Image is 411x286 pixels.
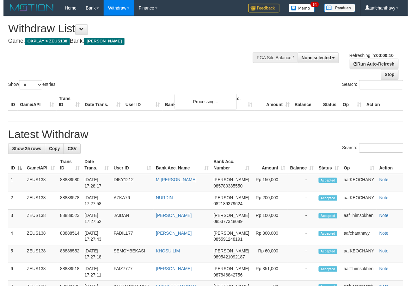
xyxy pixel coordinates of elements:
span: CSV [65,149,74,154]
th: Bank Acc. Number: activate to sort column ascending [211,159,252,177]
th: Trans ID: activate to sort column ascending [55,159,80,177]
a: Note [382,234,391,239]
a: NURDIN [155,198,172,203]
th: Date Trans.: activate to sort column ascending [80,159,109,177]
span: Copy 085780385550 to clipboard [213,187,243,192]
th: Op [342,94,366,112]
td: Rp 351,000 [252,267,289,285]
td: aafThimsokhen [343,213,379,231]
span: Copy 085591248191 to clipboard [213,241,243,246]
td: ZEUS138 [21,195,55,213]
td: Rp 150,000 [252,177,289,195]
td: JAIDAN [109,213,152,231]
td: [DATE] 17:28:17 [80,177,109,195]
td: aafKEOCHANY [343,177,379,195]
td: 88888580 [55,177,80,195]
th: Status: activate to sort column ascending [318,159,343,177]
span: Accepted [320,253,339,258]
td: 2 [5,195,21,213]
td: 6 [5,267,21,285]
td: ZEUS138 [21,231,55,249]
a: M [PERSON_NAME] [155,180,196,185]
span: [PERSON_NAME] [213,180,250,185]
td: Rp 200,000 [252,195,289,213]
td: ZEUS138 [21,213,55,231]
td: 88888523 [55,213,80,231]
td: [DATE] 17:27:52 [80,213,109,231]
span: Accepted [320,181,339,186]
span: Copy 082189379624 to clipboard [213,205,243,210]
h4: Game: Bank: [5,39,268,45]
img: Button%20Memo.svg [290,4,316,13]
span: Accepted [320,271,339,276]
td: [DATE] 17:27:43 [80,231,109,249]
th: Game/API [14,94,54,112]
td: aafKEOCHANY [343,195,379,213]
span: Accepted [320,217,339,222]
th: Amount [255,94,293,112]
a: [PERSON_NAME] [155,270,191,276]
div: Processing... [174,95,237,111]
th: Bank Acc. Name [162,94,217,112]
th: ID [5,94,14,112]
a: [PERSON_NAME] [155,216,191,221]
td: [DATE] 17:27:11 [80,267,109,285]
td: aafchanthavy [343,231,379,249]
span: Copy 0895421092187 to clipboard [213,259,245,264]
a: CSV [61,146,78,156]
th: Bank Acc. Number [217,94,255,112]
td: FAIZ7777 [109,267,152,285]
h1: Withdraw List [5,23,268,35]
a: Note [382,180,391,185]
td: SEMOYBEKASI [109,249,152,267]
span: Copy 085377348089 to clipboard [213,223,243,228]
th: Balance: activate to sort column ascending [289,159,318,177]
td: 88888578 [55,195,80,213]
strong: 00:00:10 [379,54,396,59]
a: Run Auto-Refresh [352,60,402,70]
td: [DATE] 17:27:18 [80,249,109,267]
th: Game/API: activate to sort column ascending [21,159,55,177]
span: 34 [312,2,321,7]
div: PGA Site Balance / [253,53,299,64]
th: User ID [121,94,162,112]
td: Rp 300,000 [252,231,289,249]
span: [PERSON_NAME] [213,198,250,203]
a: Note [382,270,391,276]
td: 3 [5,213,21,231]
span: Accepted [320,199,339,204]
label: Search: [344,146,406,155]
th: Trans ID [54,94,80,112]
span: Show 25 rows [9,149,38,154]
td: DIKY1212 [109,177,152,195]
img: MOTION_logo.png [5,3,53,13]
td: ZEUS138 [21,177,55,195]
td: - [289,267,318,285]
td: - [289,213,318,231]
td: 88888518 [55,267,80,285]
span: [PERSON_NAME] [213,216,250,221]
span: [PERSON_NAME] [82,39,123,46]
a: Stop [383,70,402,81]
td: [DATE] 17:27:58 [80,195,109,213]
th: Amount: activate to sort column ascending [252,159,289,177]
a: [PERSON_NAME] [155,234,191,239]
td: - [289,177,318,195]
a: Note [382,252,391,257]
td: ZEUS138 [21,249,55,267]
a: Show 25 rows [5,146,42,156]
td: aafKEOCHANY [343,249,379,267]
th: Balance [293,94,322,112]
input: Search: [361,146,406,155]
th: Op: activate to sort column ascending [343,159,379,177]
th: Action [366,94,406,112]
th: Status [322,94,342,112]
span: [PERSON_NAME] [213,270,250,276]
button: None selected [299,53,341,64]
th: ID: activate to sort column descending [5,159,21,177]
td: 88888514 [55,231,80,249]
span: [PERSON_NAME] [213,234,250,239]
th: Bank Acc. Name: activate to sort column ascending [152,159,211,177]
td: 4 [5,231,21,249]
img: Feedback.jpg [249,4,280,13]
